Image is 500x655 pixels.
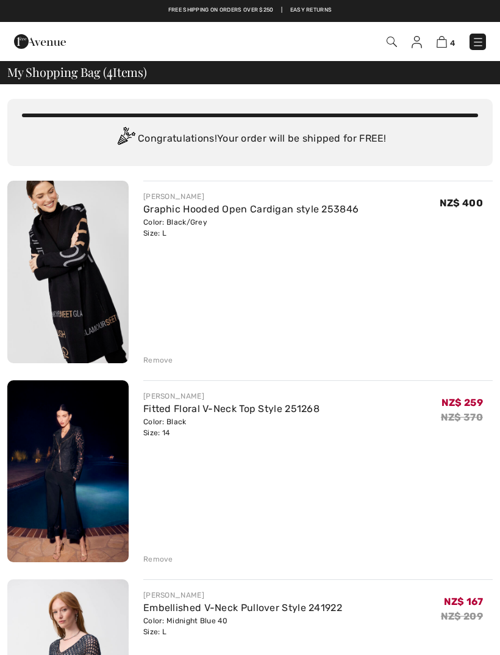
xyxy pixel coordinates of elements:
span: | [281,6,282,15]
img: Congratulation2.svg [113,127,138,151]
span: My Shopping Bag ( Items) [7,66,147,78]
div: [PERSON_NAME] [143,191,359,202]
div: Remove [143,554,173,565]
img: Menu [472,36,484,48]
img: Search [387,37,397,47]
span: NZ$ 167 [444,596,483,607]
div: Color: Midnight Blue 40 Size: L [143,615,342,637]
div: Remove [143,355,173,366]
a: Easy Returns [290,6,332,15]
img: My Info [412,36,422,48]
img: 1ère Avenue [14,29,66,54]
img: Shopping Bag [437,36,447,48]
span: 4 [450,38,455,48]
div: [PERSON_NAME] [143,590,342,601]
div: Color: Black/Grey Size: L [143,217,359,239]
a: Fitted Floral V-Neck Top Style 251268 [143,403,320,414]
a: 4 [437,34,455,49]
a: Embellished V-Neck Pullover Style 241922 [143,602,342,613]
s: NZ$ 370 [441,411,483,423]
span: NZ$ 259 [441,397,483,408]
a: 1ère Avenue [14,35,66,46]
span: 4 [107,63,113,79]
span: NZ$ 400 [440,197,483,209]
a: Graphic Hooded Open Cardigan style 253846 [143,203,359,215]
s: NZ$ 209 [441,610,483,622]
img: Graphic Hooded Open Cardigan style 253846 [7,181,129,363]
div: Color: Black Size: 14 [143,416,320,438]
a: Free shipping on orders over $250 [168,6,274,15]
div: [PERSON_NAME] [143,391,320,402]
img: Fitted Floral V-Neck Top Style 251268 [7,380,129,563]
div: Congratulations! Your order will be shipped for FREE! [22,127,478,151]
